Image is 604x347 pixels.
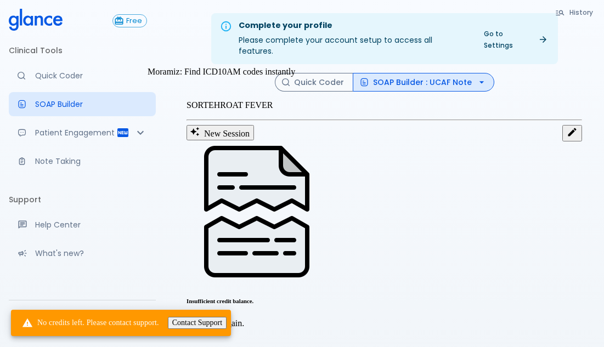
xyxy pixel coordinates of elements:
[187,318,582,328] p: Please try again.
[187,100,582,110] p: SORTEHROAT FEVER
[187,298,582,304] h6: Insufficient credit balance.
[275,73,353,92] button: Quick Coder
[9,149,156,173] a: Advanced note-taking
[9,92,156,116] a: Docugen: Compose a clinical documentation in seconds
[239,16,468,61] div: Please complete your account setup to access all features.
[9,37,156,64] li: Clinical Tools
[122,17,146,25] span: Free
[187,141,327,282] img: Search Not Found
[148,67,295,77] div: Moramiz: Find ICD10AM codes instantly
[35,156,147,167] p: Note Taking
[35,248,147,259] p: What's new?
[35,127,116,138] p: Patient Engagement
[9,64,156,88] a: Moramiz: Find ICD10AM codes instantly
[22,313,159,333] div: No credits left. Please contact support.
[477,26,554,53] a: Go to Settings
[9,241,156,265] div: Recent updates and feature releases
[353,73,494,92] button: SOAP Builder : UCAF Note
[550,4,600,20] button: History
[35,70,147,81] p: Quick Coder
[239,20,468,32] div: Complete your profile
[112,14,156,27] a: Click to view or change your subscription
[112,14,147,27] button: Free
[168,317,227,329] button: Contact Support
[9,121,156,145] div: Patient Reports & Referrals
[9,213,156,237] a: Get help from our support team
[9,186,156,213] li: Support
[9,305,156,343] div: [PERSON_NAME][PERSON_NAME]
[35,219,147,230] p: Help Center
[187,125,254,140] button: Clears all inputs and results.
[35,99,147,110] p: SOAP Builder
[562,125,582,141] button: Edit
